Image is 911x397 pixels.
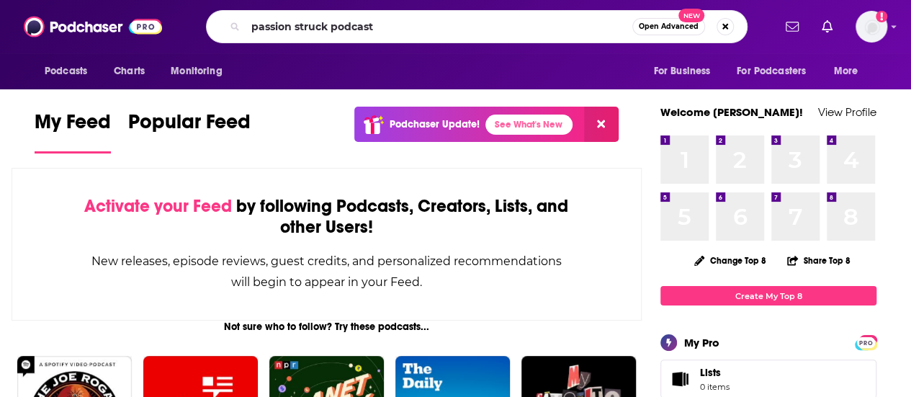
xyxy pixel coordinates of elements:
[857,337,874,348] span: PRO
[856,11,887,43] span: Logged in as lilifeinberg
[856,11,887,43] img: User Profile
[84,195,232,217] span: Activate your Feed
[834,61,858,81] span: More
[700,366,730,379] span: Lists
[643,58,728,85] button: open menu
[485,115,573,135] a: See What's New
[816,14,838,39] a: Show notifications dropdown
[660,286,876,305] a: Create My Top 8
[84,196,569,238] div: by following Podcasts, Creators, Lists, and other Users!
[876,11,887,22] svg: Add a profile image
[856,11,887,43] button: Show profile menu
[12,321,642,333] div: Not sure who to follow? Try these podcasts...
[35,110,111,143] span: My Feed
[653,61,710,81] span: For Business
[171,61,222,81] span: Monitoring
[632,18,705,35] button: Open AdvancedNew
[24,13,162,40] img: Podchaser - Follow, Share and Rate Podcasts
[660,105,803,119] a: Welcome [PERSON_NAME]!
[780,14,804,39] a: Show notifications dropdown
[686,251,775,269] button: Change Top 8
[35,110,111,153] a: My Feed
[678,9,704,22] span: New
[727,58,827,85] button: open menu
[161,58,241,85] button: open menu
[786,246,851,275] button: Share Top 8
[639,23,699,30] span: Open Advanced
[700,382,730,392] span: 0 items
[206,10,748,43] div: Search podcasts, credits, & more...
[104,58,153,85] a: Charts
[390,118,480,130] p: Podchaser Update!
[114,61,145,81] span: Charts
[684,336,719,349] div: My Pro
[700,366,721,379] span: Lists
[35,58,106,85] button: open menu
[128,110,251,153] a: Popular Feed
[824,58,876,85] button: open menu
[665,369,694,389] span: Lists
[128,110,251,143] span: Popular Feed
[737,61,806,81] span: For Podcasters
[45,61,87,81] span: Podcasts
[246,15,632,38] input: Search podcasts, credits, & more...
[857,336,874,347] a: PRO
[818,105,876,119] a: View Profile
[84,251,569,293] div: New releases, episode reviews, guest credits, and personalized recommendations will begin to appe...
